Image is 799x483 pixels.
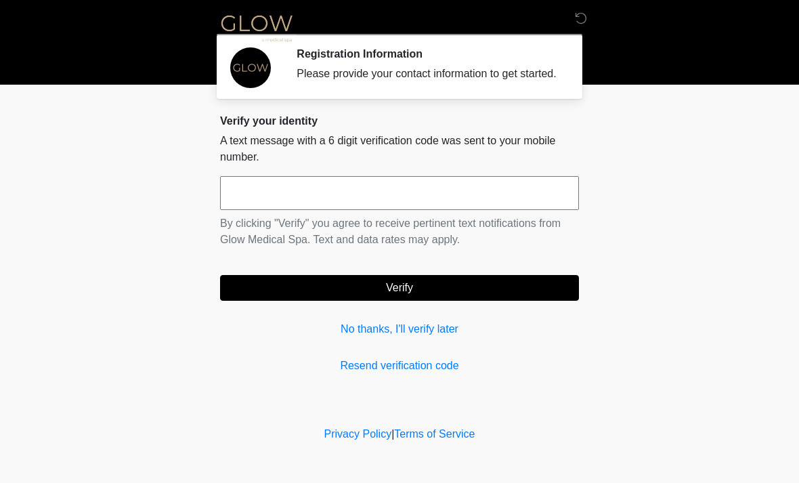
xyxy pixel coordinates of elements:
[394,428,475,440] a: Terms of Service
[230,47,271,88] img: Agent Avatar
[297,66,559,82] div: Please provide your contact information to get started.
[220,133,579,165] p: A text message with a 6 digit verification code was sent to your mobile number.
[207,10,307,45] img: Glow Medical Spa Logo
[220,358,579,374] a: Resend verification code
[324,428,392,440] a: Privacy Policy
[220,215,579,248] p: By clicking "Verify" you agree to receive pertinent text notifications from Glow Medical Spa. Tex...
[220,275,579,301] button: Verify
[220,321,579,337] a: No thanks, I'll verify later
[391,428,394,440] a: |
[220,114,579,127] h2: Verify your identity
